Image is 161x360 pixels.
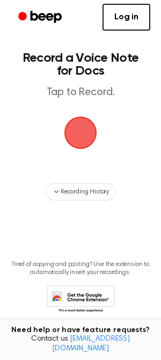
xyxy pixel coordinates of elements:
a: [EMAIL_ADDRESS][DOMAIN_NAME] [52,335,130,352]
p: Tap to Record. [19,86,142,99]
img: Beep Logo [64,117,97,149]
button: Recording History [45,183,116,200]
p: Tired of copying and pasting? Use the extension to automatically insert your recordings. [9,261,152,277]
a: Beep [11,7,71,28]
span: Recording History [61,187,109,197]
h1: Record a Voice Note for Docs [19,52,142,77]
a: Log in [103,4,150,31]
span: Contact us [6,335,155,354]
